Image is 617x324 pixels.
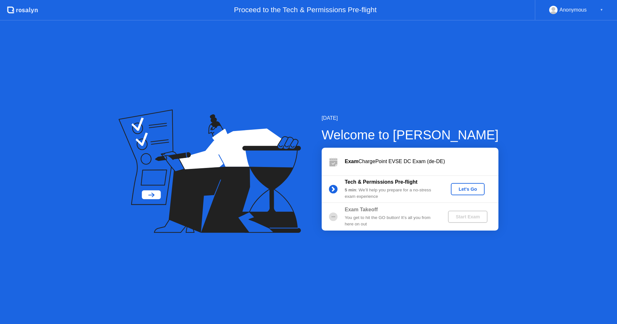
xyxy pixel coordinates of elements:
b: Exam [345,159,359,164]
b: Exam Takeoff [345,207,378,212]
div: Start Exam [451,214,485,219]
button: Start Exam [448,211,487,223]
button: Let's Go [451,183,485,195]
b: 5 min [345,188,356,192]
div: Let's Go [453,187,482,192]
div: [DATE] [322,114,499,122]
div: You get to hit the GO button! It’s all you from here on out [345,215,437,228]
div: ChargePoint EVSE DC Exam (de-DE) [345,158,498,165]
b: Tech & Permissions Pre-flight [345,179,417,185]
div: Anonymous [559,6,587,14]
div: Welcome to [PERSON_NAME] [322,125,499,144]
div: ▼ [600,6,603,14]
div: : We’ll help you prepare for a no-stress exam experience [345,187,437,200]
